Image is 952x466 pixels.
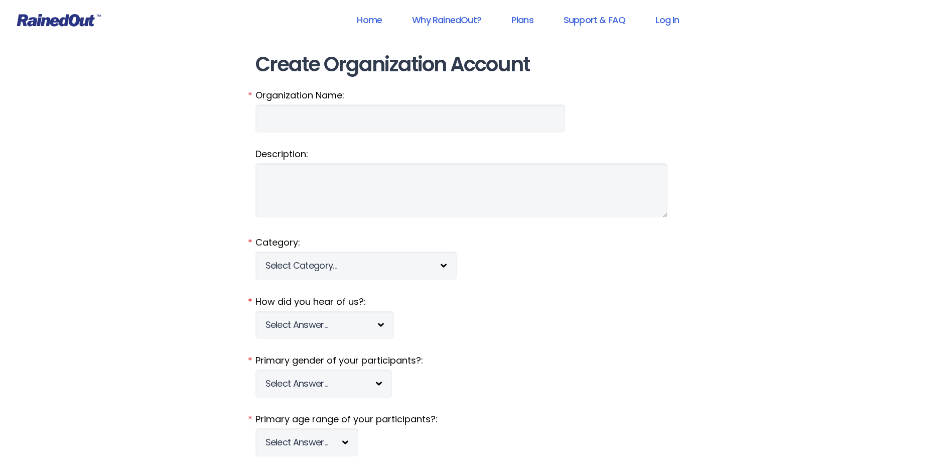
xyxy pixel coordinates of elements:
h1: Create Organization Account [255,53,697,76]
a: Log In [642,9,692,31]
a: Support & FAQ [551,9,638,31]
label: Description: [255,148,697,161]
label: Primary gender of your participants?: [255,354,697,367]
label: Organization Name: [255,89,697,102]
a: Home [344,9,395,31]
a: Why RainedOut? [399,9,494,31]
a: Plans [498,9,547,31]
label: Primary age range of your participants?: [255,413,697,426]
label: Category: [255,236,697,249]
label: How did you hear of us?: [255,295,697,308]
